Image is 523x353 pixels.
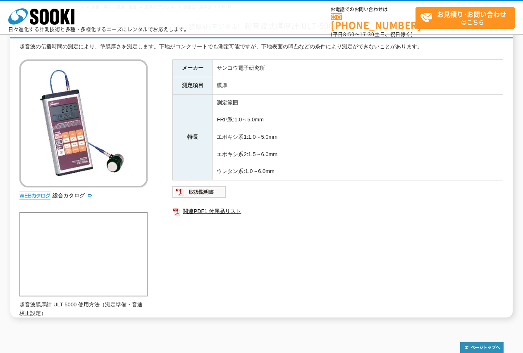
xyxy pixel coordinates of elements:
span: 17:30 [360,31,375,38]
a: 取扱説明書 [172,191,227,197]
span: お電話でのお問い合わせは [331,7,416,12]
a: [PHONE_NUMBER] [331,13,416,30]
span: 8:50 [343,31,355,38]
a: 総合カタログ [53,192,93,199]
td: サンコウ電子研究所 [213,60,503,77]
span: はこちら [420,7,514,28]
td: 測定範囲 FRP系:1.0～5.0mm エポキシ系1:1.0～5.0mm エポキシ系2:1.5～6.0mm ウレタン系:1.0～6.0mm [213,94,503,180]
p: 超音波膜厚計 ULT-5000 使用方法（測定準備・音速校正設定） [19,301,148,318]
a: お見積り･お問い合わせはこちら [416,7,515,29]
td: 膜厚 [213,77,503,94]
p: 日々進化する計測技術と多種・多様化するニーズにレンタルでお応えします。 [8,27,189,32]
span: (平日 ～ 土日、祝日除く) [331,31,413,38]
img: webカタログ [19,192,50,200]
img: 超音波式膜厚計 ULT-5000 [19,59,148,187]
th: 測定項目 [173,77,213,94]
strong: お見積り･お問い合わせ [437,9,506,19]
th: メーカー [173,60,213,77]
a: 関連PDF1 付属品リスト [172,206,503,217]
th: 特長 [173,94,213,180]
img: 取扱説明書 [172,185,227,199]
div: 超音波の伝播時間の測定により、塗膜厚さを測定します。下地がコンクリートでも測定可能ですが、下地表面の凹凸などの条件により測定ができないことがあります。 [19,43,503,51]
